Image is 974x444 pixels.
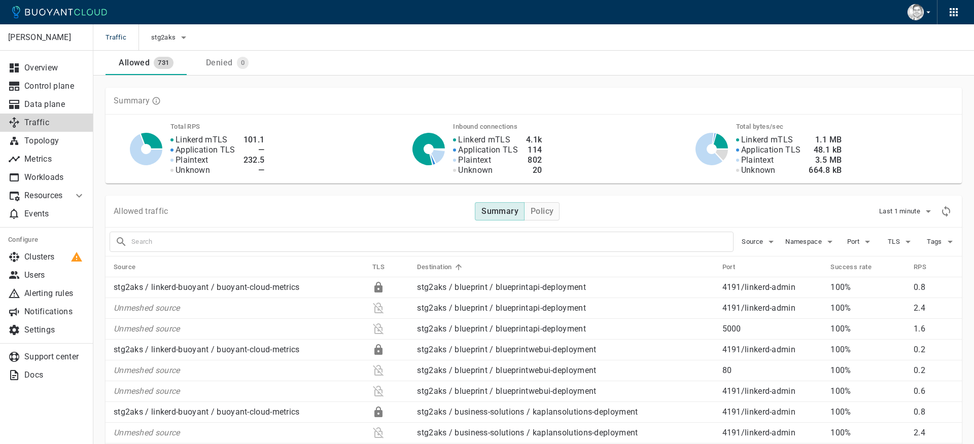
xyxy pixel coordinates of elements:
[115,54,150,68] div: Allowed
[830,365,906,376] p: 100%
[8,236,85,244] h5: Configure
[741,135,793,145] p: Linkerd mTLS
[925,234,958,249] button: Tags
[24,191,65,201] p: Resources
[202,54,232,68] div: Denied
[742,234,777,249] button: Source
[114,324,364,334] p: Unmeshed source
[526,135,542,145] h4: 4.1k
[417,428,638,437] a: stg2aks / business-solutions / kaplansolutions-deployment
[176,145,235,155] p: Application TLS
[24,63,85,73] p: Overview
[722,324,823,334] p: 5000
[458,155,491,165] p: Plaintext
[830,263,885,272] span: Success rate
[722,428,823,438] p: 4191 / linkerd-admin
[176,155,208,165] p: Plaintext
[830,263,872,271] h5: Success rate
[372,427,385,439] div: Plaintext
[8,32,85,43] p: [PERSON_NAME]
[475,202,525,220] button: Summary
[372,263,398,272] span: TLS
[914,282,954,292] p: 0.8
[114,206,168,216] p: Allowed traffic
[24,307,85,317] p: Notifications
[914,407,954,417] p: 0.8
[458,165,493,175] p: Unknown
[458,135,510,145] p: Linkerd mTLS
[927,238,944,246] span: Tags
[914,365,954,376] p: 0.2
[785,234,836,249] button: Namespace
[526,155,542,165] h4: 802
[372,323,385,335] div: Plaintext
[243,165,265,175] h4: —
[176,135,228,145] p: Linkerd mTLS
[417,365,596,375] a: stg2aks / blueprint / blueprintwebui-deployment
[417,386,596,396] a: stg2aks / blueprint / blueprintwebui-deployment
[151,30,190,45] button: stg2aks
[526,165,542,175] h4: 20
[187,51,268,75] a: Denied0
[24,209,85,219] p: Events
[830,324,906,334] p: 100%
[722,303,823,313] p: 4191 / linkerd-admin
[114,282,300,292] a: stg2aks / linkerd-buoyant / buoyant-cloud-metrics
[24,288,85,299] p: Alerting rules
[914,263,940,272] span: RPS
[243,145,265,155] h4: —
[114,303,364,313] p: Unmeshed source
[114,96,150,106] p: Summary
[151,33,178,42] span: stg2aks
[526,145,542,155] h4: 114
[722,386,823,396] p: 4191 / linkerd-admin
[524,202,560,220] button: Policy
[914,263,926,271] h5: RPS
[888,238,902,246] span: TLS
[844,234,877,249] button: Port
[243,155,265,165] h4: 232.5
[114,263,135,271] h5: Source
[885,234,917,249] button: TLS
[114,428,364,438] p: Unmeshed source
[243,135,265,145] h4: 101.1
[830,386,906,396] p: 100%
[417,303,586,313] a: stg2aks / blueprint / blueprintapi-deployment
[914,303,954,313] p: 2.4
[879,207,922,215] span: Last 1 minute
[809,165,842,175] h4: 664.8 kB
[24,325,85,335] p: Settings
[24,172,85,182] p: Workloads
[114,263,149,272] span: Source
[938,204,954,219] div: Refresh metrics
[830,303,906,313] p: 100%
[785,238,824,246] span: Namespace
[24,352,85,362] p: Support center
[24,99,85,109] p: Data plane
[722,282,823,292] p: 4191 / linkerd-admin
[914,324,954,334] p: 1.6
[722,345,823,355] p: 4191 / linkerd-admin
[106,51,187,75] a: Allowed731
[458,145,518,155] p: Application TLS
[372,263,385,271] h5: TLS
[24,81,85,91] p: Control plane
[914,386,954,396] p: 0.6
[176,165,210,175] p: Unknown
[809,135,842,145] h4: 1.1 MB
[114,365,364,376] p: Unmeshed source
[417,263,451,271] h5: Destination
[908,4,924,20] img: Raghavendra Prahallada Reddy
[914,345,954,355] p: 0.2
[742,238,765,246] span: Source
[830,428,906,438] p: 100%
[417,324,586,334] a: stg2aks / blueprint / blueprintapi-deployment
[741,145,801,155] p: Application TLS
[372,302,385,314] div: Plaintext
[24,252,85,262] p: Clusters
[531,206,553,216] h4: Policy
[154,59,173,67] span: 731
[152,96,161,105] svg: TLS data is compiled from traffic seen by Linkerd proxies. RPS and TCP bytes reflect both inbound...
[237,59,249,67] span: 0
[809,155,842,165] h4: 3.5 MB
